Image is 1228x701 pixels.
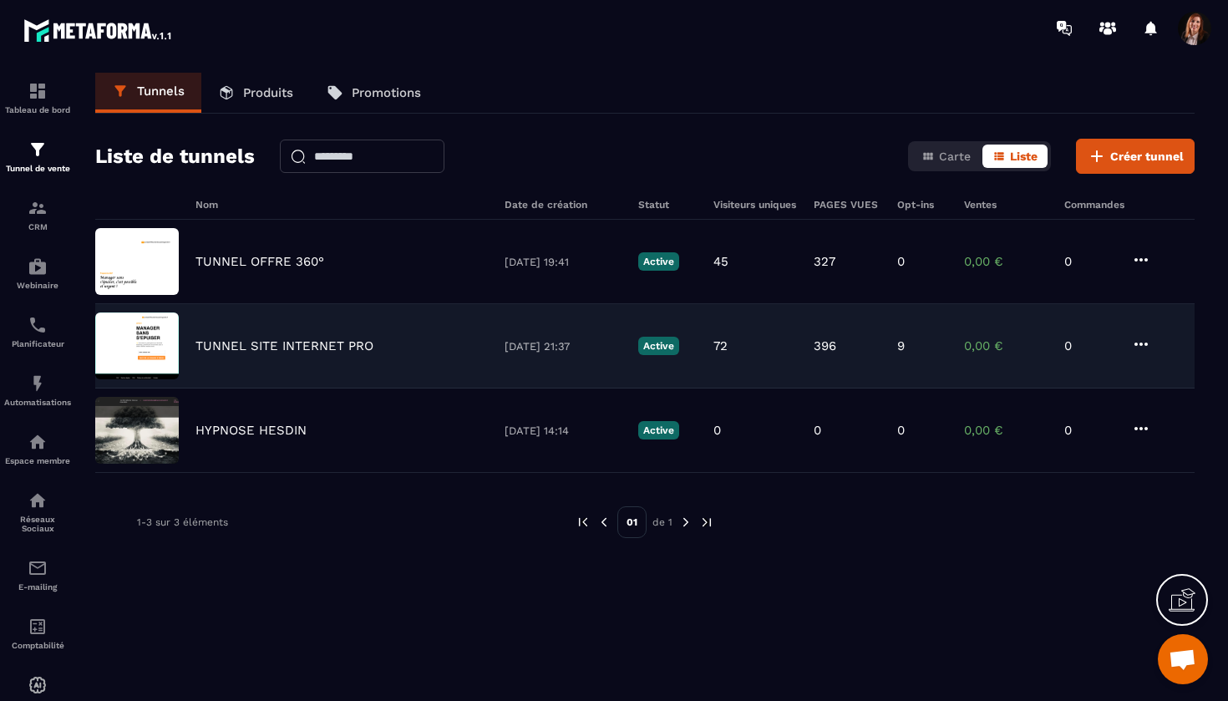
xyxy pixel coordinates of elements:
p: 9 [897,338,905,353]
img: image [95,397,179,464]
button: Créer tunnel [1076,139,1195,174]
h6: Date de création [505,199,622,211]
h6: Commandes [1064,199,1124,211]
a: Ouvrir le chat [1158,634,1208,684]
img: social-network [28,490,48,511]
p: 01 [617,506,647,538]
p: 72 [713,338,728,353]
p: 0,00 € [964,423,1048,438]
p: Espace membre [4,456,71,465]
a: automationsautomationsAutomatisations [4,361,71,419]
img: automations [28,373,48,394]
p: [DATE] 19:41 [505,256,622,268]
p: Réseaux Sociaux [4,515,71,533]
img: scheduler [28,315,48,335]
p: Tableau de bord [4,105,71,114]
p: 1-3 sur 3 éléments [137,516,228,528]
p: Tunnels [137,84,185,99]
a: emailemailE-mailing [4,546,71,604]
img: logo [23,15,174,45]
p: 0 [897,254,905,269]
img: accountant [28,617,48,637]
p: [DATE] 14:14 [505,424,622,437]
p: Tunnel de vente [4,164,71,173]
p: TUNNEL OFFRE 360° [195,254,324,269]
p: Produits [243,85,293,100]
a: formationformationTableau de bord [4,69,71,127]
p: 0 [1064,423,1114,438]
p: 0 [713,423,721,438]
h6: Opt-ins [897,199,947,211]
p: Comptabilité [4,641,71,650]
img: automations [28,675,48,695]
img: prev [576,515,591,530]
img: formation [28,81,48,101]
a: schedulerschedulerPlanificateur [4,302,71,361]
a: automationsautomationsEspace membre [4,419,71,478]
p: de 1 [652,516,672,529]
img: automations [28,432,48,452]
a: formationformationTunnel de vente [4,127,71,185]
h6: PAGES VUES [814,199,880,211]
img: prev [596,515,611,530]
img: image [95,312,179,379]
img: image [95,228,179,295]
a: Produits [201,73,310,113]
a: accountantaccountantComptabilité [4,604,71,663]
p: Active [638,421,679,439]
p: 0 [1064,254,1114,269]
p: TUNNEL SITE INTERNET PRO [195,338,373,353]
p: 0 [897,423,905,438]
p: 0 [1064,338,1114,353]
span: Carte [939,150,971,163]
img: next [678,515,693,530]
p: 45 [713,254,728,269]
p: 0,00 € [964,254,1048,269]
span: Créer tunnel [1110,148,1184,165]
p: CRM [4,222,71,231]
span: Liste [1010,150,1038,163]
p: E-mailing [4,582,71,592]
p: Active [638,337,679,355]
p: 0 [814,423,821,438]
img: formation [28,140,48,160]
p: Automatisations [4,398,71,407]
img: next [699,515,714,530]
p: Active [638,252,679,271]
p: Promotions [352,85,421,100]
img: formation [28,198,48,218]
button: Liste [982,145,1048,168]
a: social-networksocial-networkRéseaux Sociaux [4,478,71,546]
p: [DATE] 21:37 [505,340,622,353]
p: HYPNOSE HESDIN [195,423,307,438]
p: Planificateur [4,339,71,348]
a: automationsautomationsWebinaire [4,244,71,302]
h6: Visiteurs uniques [713,199,797,211]
p: 0,00 € [964,338,1048,353]
img: email [28,558,48,578]
p: 327 [814,254,835,269]
h6: Statut [638,199,697,211]
p: 396 [814,338,836,353]
a: Tunnels [95,73,201,113]
a: Promotions [310,73,438,113]
p: Webinaire [4,281,71,290]
img: automations [28,257,48,277]
a: formationformationCRM [4,185,71,244]
button: Carte [911,145,981,168]
h2: Liste de tunnels [95,140,255,173]
h6: Nom [195,199,488,211]
h6: Ventes [964,199,1048,211]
